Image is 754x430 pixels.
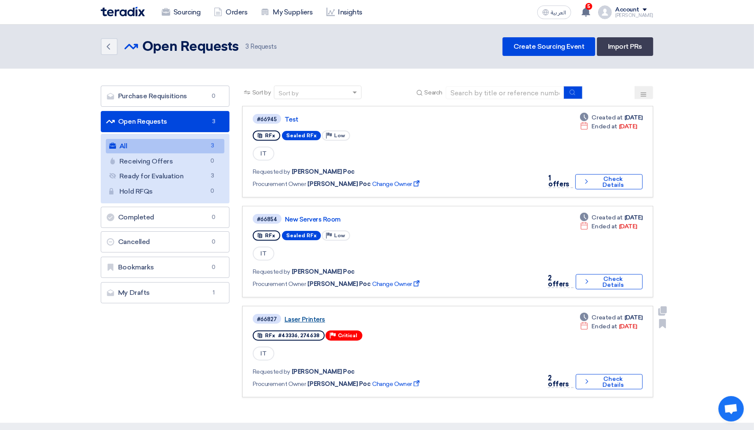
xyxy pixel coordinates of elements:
div: [PERSON_NAME] [615,13,653,18]
a: Import PRs [597,37,653,56]
span: Created at [592,213,623,222]
span: [PERSON_NAME] Poc [292,267,355,276]
span: 3 [207,141,218,150]
a: Bookmarks0 [101,257,229,278]
button: Check Details [576,374,643,389]
img: Teradix logo [101,7,145,17]
button: العربية [537,6,571,19]
span: 3 [209,117,219,126]
span: Ended at [592,322,617,331]
input: Search by title or reference number [446,86,564,99]
span: Change Owner [372,180,421,189]
div: [DATE] [580,113,643,122]
span: Ended at [592,222,617,231]
span: 2 offers [548,274,569,288]
div: #66945 [257,117,277,122]
span: Procurement Owner [253,380,306,388]
a: Orders [207,3,254,22]
span: #43336, 274638 [278,333,320,338]
span: Procurement Owner [253,280,306,289]
a: Create Sourcing Event [503,37,595,56]
span: 1 [209,289,219,297]
span: IT [253,347,274,361]
span: Change Owner [372,280,421,289]
span: 1 offers [549,174,569,188]
span: Requested by [253,367,290,376]
img: profile_test.png [598,6,612,19]
span: 0 [207,157,218,166]
span: Sealed RFx [282,131,321,140]
span: [PERSON_NAME] Poc [308,280,371,289]
a: Ready for Evaluation [106,169,224,183]
span: 3 [207,172,218,180]
a: Test [284,116,496,123]
span: 3 [246,43,249,50]
span: RFx [265,133,275,139]
span: Requests [246,42,277,52]
span: Critical [338,333,357,338]
span: [PERSON_NAME] Poc [308,380,371,388]
h2: Open Requests [142,39,239,55]
div: Account [615,6,639,14]
div: [DATE] [580,313,643,322]
span: RFx [265,233,275,239]
span: [PERSON_NAME] Poc [292,167,355,176]
span: [PERSON_NAME] Poc [292,367,355,376]
span: 5 [586,3,592,10]
span: 2 offers [548,374,569,388]
span: Ended at [592,122,617,131]
div: [DATE] [580,222,637,231]
span: Procurement Owner [253,180,306,189]
span: 0 [207,187,218,196]
a: Hold RFQs [106,184,224,199]
a: Laser Printers [284,316,496,323]
a: Purchase Requisitions0 [101,86,229,107]
div: [DATE] [580,122,637,131]
span: 0 [209,238,219,246]
a: My Suppliers [254,3,319,22]
span: Requested by [253,167,290,176]
a: My Drafts1 [101,282,229,303]
span: Created at [592,313,623,322]
a: Sourcing [155,3,207,22]
a: Open chat [718,396,744,422]
div: [DATE] [580,213,643,222]
span: Created at [592,113,623,122]
div: [DATE] [580,322,637,331]
span: IT [253,147,274,161]
a: New Servers Room [285,216,497,223]
span: Sealed RFx [282,231,321,240]
div: #66854 [257,216,277,222]
a: Insights [320,3,369,22]
button: Check Details [576,274,643,289]
span: Sort by [252,88,271,97]
span: Change Owner [372,380,421,388]
span: RFx [265,333,275,338]
span: Requested by [253,267,290,276]
span: 0 [209,92,219,100]
button: Check Details [575,174,643,189]
span: Low [334,233,345,239]
span: 0 [209,263,219,272]
span: Low [334,133,345,139]
a: All [106,139,224,153]
a: Completed0 [101,207,229,228]
span: IT [253,247,274,261]
span: العربية [551,10,566,16]
a: Receiving Offers [106,154,224,169]
span: Search [425,88,442,97]
span: 0 [209,213,219,222]
a: Open Requests3 [101,111,229,132]
a: Cancelled0 [101,231,229,252]
div: Sort by [279,89,298,98]
div: #66827 [257,316,277,322]
span: [PERSON_NAME] Poc [308,180,371,189]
